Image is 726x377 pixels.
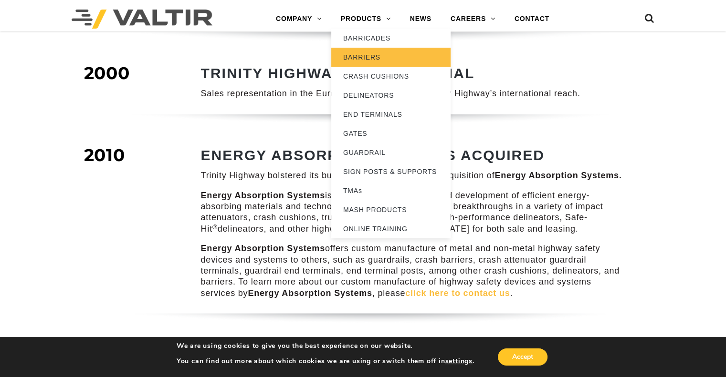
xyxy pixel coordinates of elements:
a: CRASH CUSHIONS [331,67,451,86]
button: Accept [498,348,547,366]
strong: TRINITY HIGHWAY INTERNATIONAL [201,65,475,81]
img: Valtir [72,10,212,29]
strong: Energy Absorption Systems. [495,171,621,180]
span: 2010 [84,144,125,165]
a: NEWS [400,10,441,29]
a: GUARDRAIL [331,143,451,162]
a: ONLINE TRAINING [331,219,451,238]
strong: ENERGY ABSORPTION SYSTEMS ACQUIRED [201,147,545,163]
sup: ® [212,224,218,231]
button: settings [445,357,472,366]
a: COMPANY [266,10,331,29]
a: SIGN POSTS & SUPPORTS [331,162,451,181]
p: is a leader in the research and development of efficient energy-absorbing materials and technolog... [201,190,623,235]
a: TMAs [331,181,451,200]
p: Sales representation in the European market extends Trinity Highway’s international reach. [201,88,623,99]
a: GATES [331,124,451,143]
p: Trinity Highway bolstered its business in [DATE] with the acquisition of [201,170,623,181]
strong: Energy Absorption Systems [201,191,325,200]
a: BARRIERS [331,48,451,67]
strong: Energy Absorption Systems [248,288,372,298]
a: DELINEATORS [331,86,451,105]
a: CAREERS [441,10,505,29]
strong: Energy Absorption Systems [201,244,325,253]
p: offers custom manufacture of metal and non-metal highway safety devices and systems to others, su... [201,243,623,299]
span: 2000 [84,62,130,83]
p: You can find out more about which cookies we are using or switch them off in . [177,357,474,366]
a: BARRICADES [331,29,451,48]
a: END TERMINALS [331,105,451,124]
a: MASH PRODUCTS [331,200,451,219]
a: CONTACT [505,10,559,29]
a: click here to contact us [405,288,510,298]
a: PRODUCTS [331,10,400,29]
p: We are using cookies to give you the best experience on our website. [177,342,474,350]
